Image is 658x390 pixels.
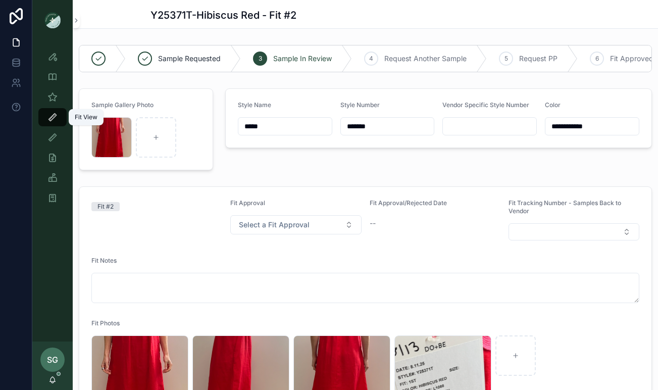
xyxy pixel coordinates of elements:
button: Select Button [230,215,361,234]
span: Fit Photos [91,319,120,327]
div: scrollable content [32,40,73,220]
img: App logo [44,12,61,28]
span: Fit Approved [610,54,653,64]
span: Fit Approval [230,199,265,207]
span: Request PP [519,54,558,64]
span: Fit Notes [91,257,117,264]
div: Fit #2 [97,202,114,211]
span: Fit Tracking Number - Samples Back to Vendor [509,199,621,215]
span: Sample In Review [273,54,332,64]
span: Style Number [340,101,380,109]
span: Select a Fit Approval [239,220,310,230]
span: Sample Gallery Photo [91,101,154,109]
span: 6 [595,55,599,63]
div: Fit View [75,113,97,121]
span: Color [545,101,561,109]
span: Vendor Specific Style Number [442,101,529,109]
span: -- [370,218,376,228]
button: Select Button [509,223,639,240]
span: Sample Requested [158,54,221,64]
span: 3 [259,55,262,63]
span: SG [47,354,58,366]
span: 5 [504,55,508,63]
span: Request Another Sample [384,54,467,64]
span: 4 [369,55,373,63]
span: Style Name [238,101,271,109]
span: Fit Approval/Rejected Date [370,199,447,207]
h1: Y25371T-Hibiscus Red - Fit #2 [150,8,296,22]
